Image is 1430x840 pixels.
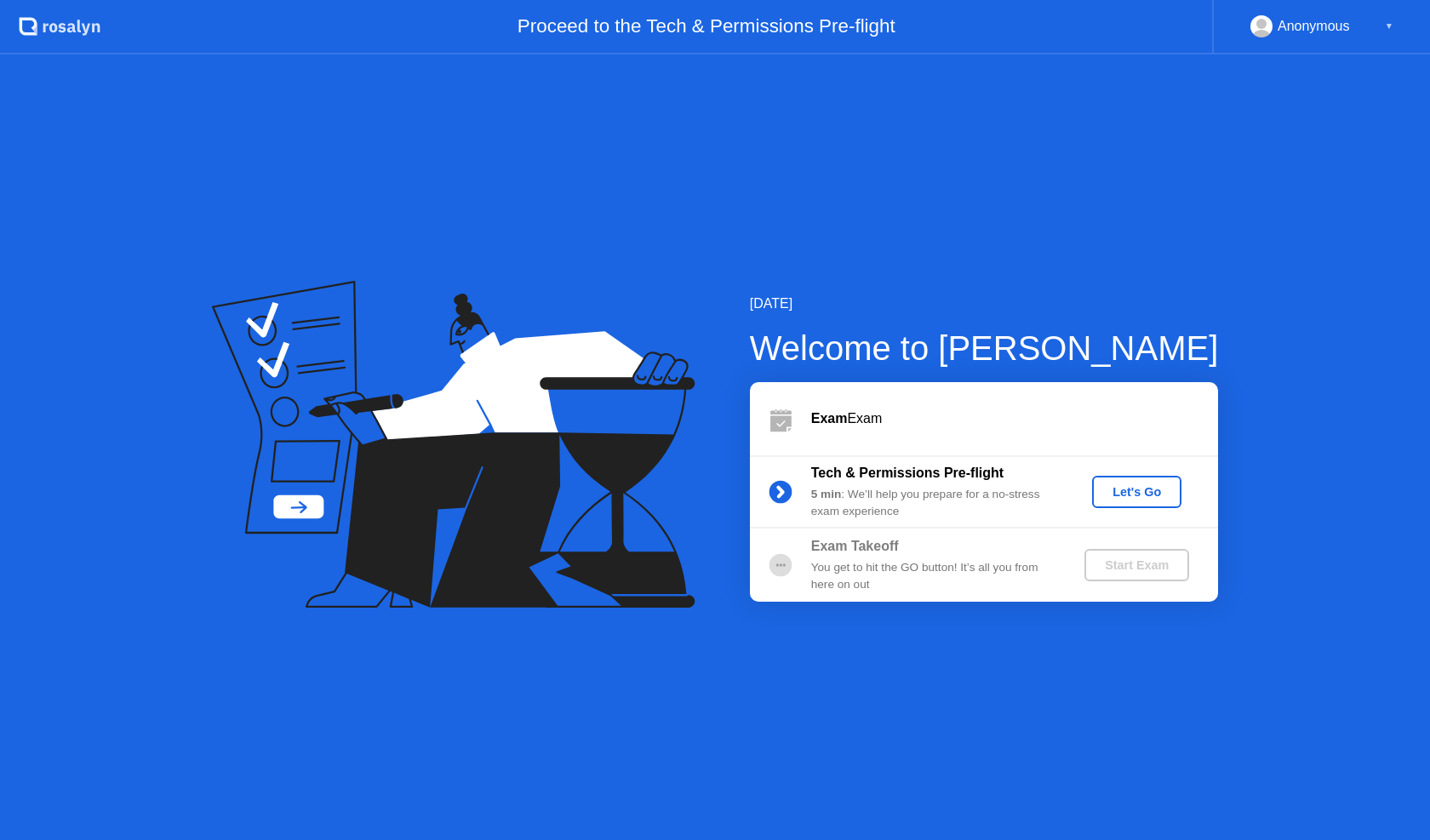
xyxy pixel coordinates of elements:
div: : We’ll help you prepare for a no-stress exam experience [811,486,1056,521]
button: Start Exam [1084,549,1189,581]
div: ▼ [1385,15,1393,37]
b: Exam [811,411,848,426]
div: Welcome to [PERSON_NAME] [750,323,1219,374]
div: You get to hit the GO button! It’s all you from here on out [811,559,1056,594]
div: [DATE] [750,294,1219,314]
button: Let's Go [1092,476,1181,508]
div: Anonymous [1278,15,1350,37]
div: Let's Go [1099,485,1175,499]
div: Exam [811,409,1218,429]
div: Start Exam [1091,558,1182,572]
b: Tech & Permissions Pre-flight [811,466,1004,480]
b: Exam Takeoff [811,539,899,553]
b: 5 min [811,488,842,500]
